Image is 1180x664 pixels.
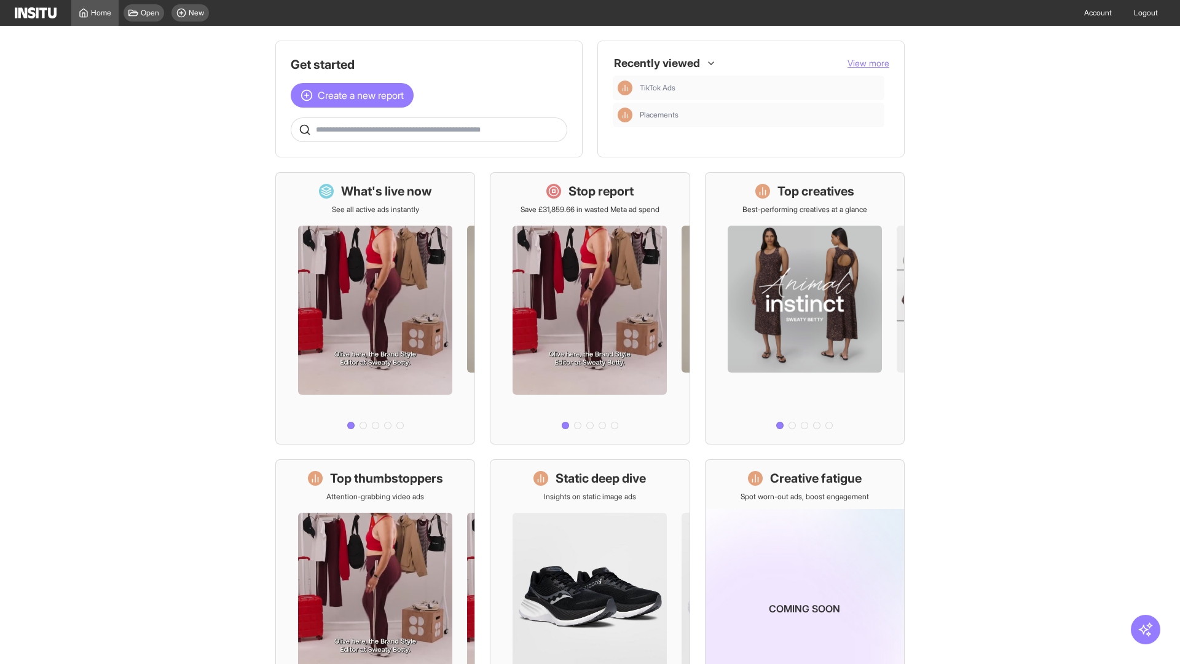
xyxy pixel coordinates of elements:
[521,205,659,215] p: Save £31,859.66 in wasted Meta ad spend
[91,8,111,18] span: Home
[777,183,854,200] h1: Top creatives
[640,83,675,93] span: TikTok Ads
[618,81,632,95] div: Insights
[568,183,634,200] h1: Stop report
[556,470,646,487] h1: Static deep dive
[332,205,419,215] p: See all active ads instantly
[640,110,678,120] span: Placements
[705,172,905,445] a: Top creativesBest-performing creatives at a glance
[326,492,424,502] p: Attention-grabbing video ads
[141,8,159,18] span: Open
[318,88,404,103] span: Create a new report
[189,8,204,18] span: New
[848,58,889,68] span: View more
[640,110,879,120] span: Placements
[275,172,475,445] a: What's live nowSee all active ads instantly
[490,172,690,445] a: Stop reportSave £31,859.66 in wasted Meta ad spend
[848,57,889,69] button: View more
[330,470,443,487] h1: Top thumbstoppers
[618,108,632,122] div: Insights
[544,492,636,502] p: Insights on static image ads
[640,83,879,93] span: TikTok Ads
[291,56,567,73] h1: Get started
[15,7,57,18] img: Logo
[341,183,432,200] h1: What's live now
[291,83,414,108] button: Create a new report
[742,205,867,215] p: Best-performing creatives at a glance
